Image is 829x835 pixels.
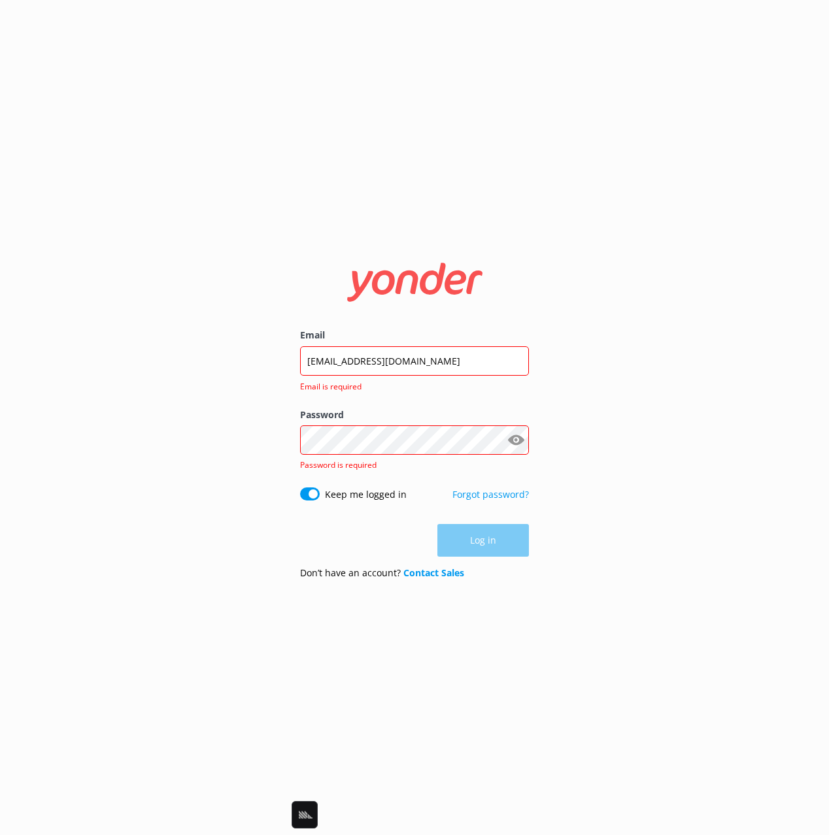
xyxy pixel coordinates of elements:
[325,487,407,502] label: Keep me logged in
[403,566,464,579] a: Contact Sales
[300,328,529,342] label: Email
[300,459,377,470] span: Password is required
[452,488,529,500] a: Forgot password?
[300,566,464,580] p: Don’t have an account?
[300,380,521,393] span: Email is required
[300,346,529,376] input: user@emailaddress.com
[300,408,529,422] label: Password
[503,427,529,453] button: Show password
